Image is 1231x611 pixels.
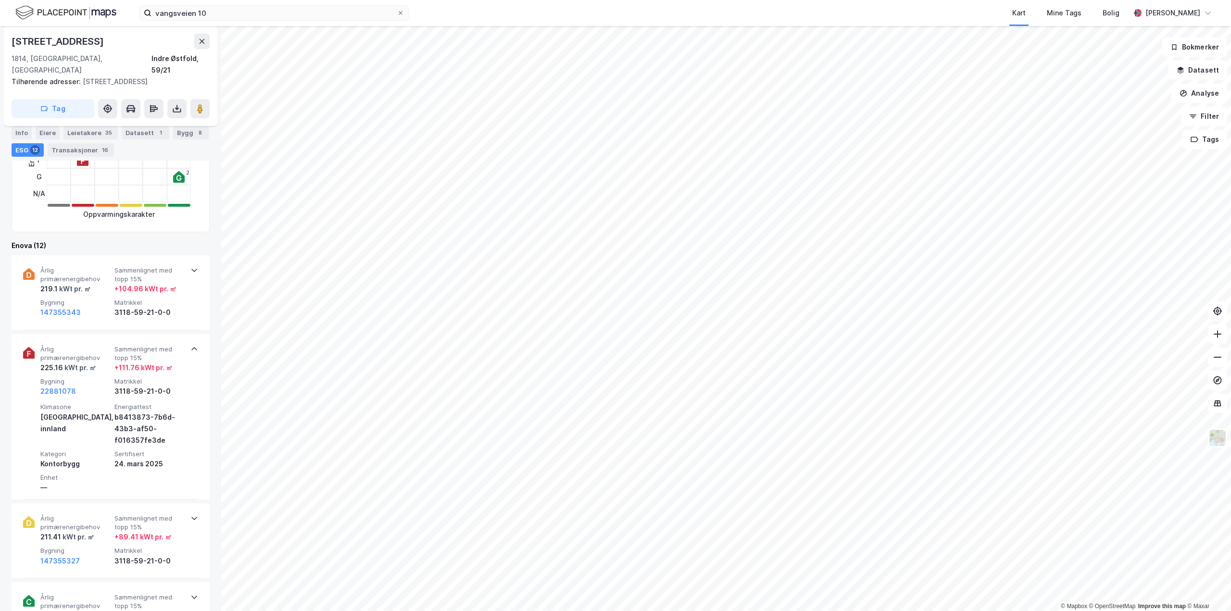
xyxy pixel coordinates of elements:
[151,53,210,76] div: Indre Østfold, 59/21
[40,593,111,610] span: Årlig primærenergibehov
[12,53,151,76] div: 1814, [GEOGRAPHIC_DATA], [GEOGRAPHIC_DATA]
[40,458,111,470] div: Kontorbygg
[1061,603,1087,610] a: Mapbox
[40,283,91,295] div: 219.1
[40,531,94,543] div: 211.41
[114,547,185,555] span: Matrikkel
[1138,603,1186,610] a: Improve this map
[114,403,185,411] span: Energiattest
[40,474,111,482] span: Enhet
[40,362,96,374] div: 225.16
[1168,61,1227,80] button: Datasett
[12,240,210,251] div: Enova (12)
[1182,130,1227,149] button: Tags
[40,411,111,435] div: [GEOGRAPHIC_DATA], innland
[114,283,176,295] div: + 104.96 kWt pr. ㎡
[33,185,45,202] div: N/A
[1181,107,1227,126] button: Filter
[83,209,155,220] div: Oppvarmingskarakter
[100,145,110,155] div: 16
[61,531,94,543] div: kWt pr. ㎡
[58,283,91,295] div: kWt pr. ㎡
[40,266,111,283] span: Årlig primærenergibehov
[1103,7,1119,19] div: Bolig
[12,76,202,87] div: [STREET_ADDRESS]
[12,99,94,118] button: Tag
[33,168,45,185] div: G
[12,77,83,86] span: Tilhørende adresser:
[63,362,96,374] div: kWt pr. ㎡
[114,266,185,283] span: Sammenlignet med topp 15%
[1183,565,1231,611] iframe: Chat Widget
[151,6,397,20] input: Søk på adresse, matrikkel, gårdeiere, leietakere eller personer
[63,126,118,139] div: Leietakere
[48,143,114,157] div: Transaksjoner
[40,307,81,318] button: 147355343
[195,128,205,137] div: 8
[173,126,209,139] div: Bygg
[114,299,185,307] span: Matrikkel
[40,514,111,531] span: Årlig primærenergibehov
[1162,37,1227,57] button: Bokmerker
[114,411,185,446] div: b8413873-7b6d-43b3-af50-f016357fe3de
[156,128,165,137] div: 1
[40,547,111,555] span: Bygning
[40,403,111,411] span: Klimasone
[114,531,172,543] div: + 89.41 kWt pr. ㎡
[114,307,185,318] div: 3118-59-21-0-0
[1183,565,1231,611] div: Kontrollprogram for chat
[114,377,185,386] span: Matrikkel
[114,450,185,458] span: Sertifisert
[12,34,106,49] div: [STREET_ADDRESS]
[1047,7,1081,19] div: Mine Tags
[114,514,185,531] span: Sammenlignet med topp 15%
[122,126,169,139] div: Datasett
[103,128,114,137] div: 35
[114,593,185,610] span: Sammenlignet med topp 15%
[1145,7,1200,19] div: [PERSON_NAME]
[12,126,32,139] div: Info
[114,458,185,470] div: 24. mars 2025
[114,555,185,567] div: 3118-59-21-0-0
[40,450,111,458] span: Kategori
[1089,603,1136,610] a: OpenStreetMap
[15,4,116,21] img: logo.f888ab2527a4732fd821a326f86c7f29.svg
[40,345,111,362] span: Årlig primærenergibehov
[1208,429,1227,447] img: Z
[40,482,111,493] div: —
[40,386,76,397] button: 22881078
[30,145,40,155] div: 12
[186,170,189,175] div: 2
[1012,7,1026,19] div: Kart
[114,345,185,362] span: Sammenlignet med topp 15%
[1171,84,1227,103] button: Analyse
[36,126,60,139] div: Eiere
[114,362,173,374] div: + 111.76 kWt pr. ㎡
[40,299,111,307] span: Bygning
[40,555,80,567] button: 147355327
[12,143,44,157] div: ESG
[40,377,111,386] span: Bygning
[114,386,185,397] div: 3118-59-21-0-0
